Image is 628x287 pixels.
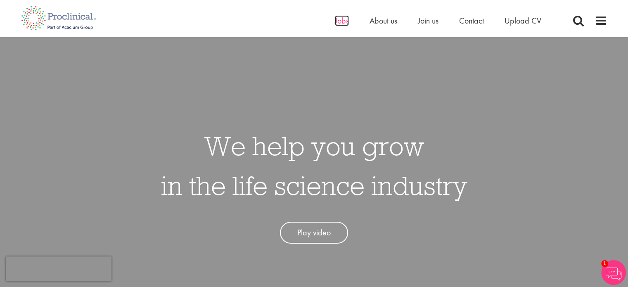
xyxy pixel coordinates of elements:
a: Join us [418,15,438,26]
a: Contact [459,15,484,26]
img: Chatbot [601,260,626,285]
span: 1 [601,260,608,267]
a: Upload CV [505,15,541,26]
a: Jobs [335,15,349,26]
h1: We help you grow in the life science industry [161,126,467,205]
a: About us [370,15,397,26]
a: Play video [280,222,348,244]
